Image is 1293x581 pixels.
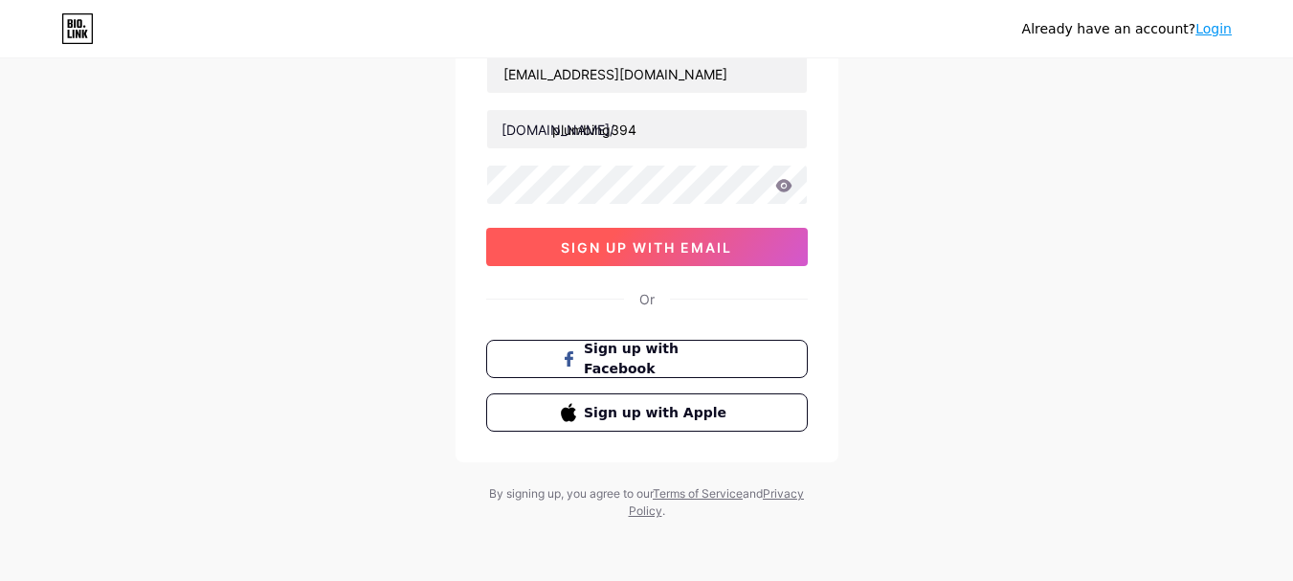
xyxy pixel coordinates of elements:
div: [DOMAIN_NAME]/ [502,120,614,140]
a: Terms of Service [653,486,743,501]
span: Sign up with Apple [584,403,732,423]
div: Or [639,289,655,309]
span: Sign up with Facebook [584,339,732,379]
input: Email [487,55,807,93]
input: username [487,110,807,148]
button: Sign up with Facebook [486,340,808,378]
div: Already have an account? [1022,19,1232,39]
button: sign up with email [486,228,808,266]
a: Login [1195,21,1232,36]
span: sign up with email [561,239,732,256]
button: Sign up with Apple [486,393,808,432]
div: By signing up, you agree to our and . [484,485,810,520]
